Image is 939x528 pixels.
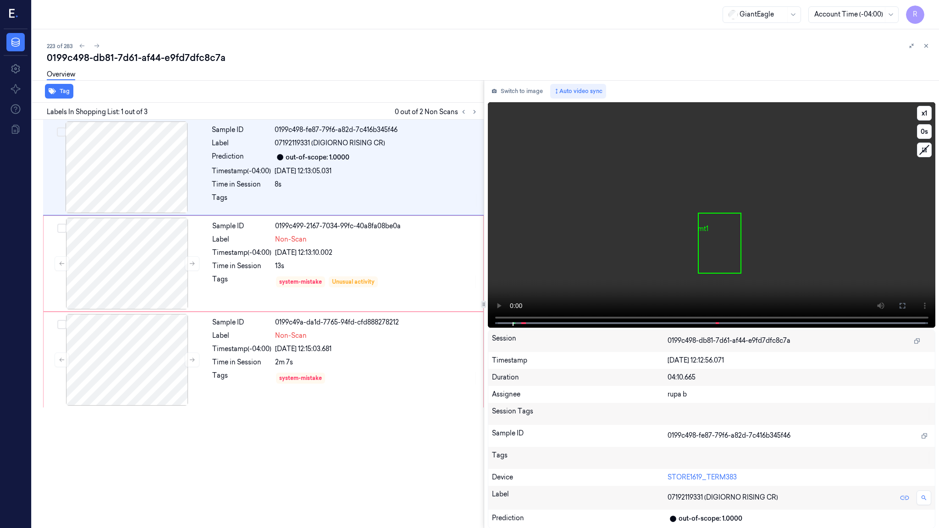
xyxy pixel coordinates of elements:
span: 0199c498-db81-7d61-af44-e9fd7dfc8c7a [668,336,790,346]
div: Timestamp (-04:00) [212,166,271,176]
div: Label [212,138,271,148]
div: Time in Session [212,357,271,367]
div: 0199c499-2167-7034-99fc-40a8fa08be0a [275,221,478,231]
span: 0199c498-fe87-79f6-a82d-7c416b345f46 [668,431,790,440]
div: 0199c498-fe87-79f6-a82d-7c416b345f46 [275,125,478,135]
button: Select row [57,320,66,329]
div: Label [212,331,271,341]
div: Timestamp [492,356,668,365]
div: Time in Session [212,180,271,189]
div: 2m 7s [275,357,478,367]
div: Device [492,473,668,482]
span: 0 out of 2 Non Scans [395,106,480,117]
button: R [906,5,924,24]
div: rupa b [668,390,931,399]
div: Timestamp (-04:00) [212,344,271,354]
span: Non-Scan [275,235,307,244]
div: Sample ID [212,125,271,135]
div: Sample ID [212,221,271,231]
button: Select row [57,224,66,233]
div: Tags [212,193,271,208]
div: 0199c498-db81-7d61-af44-e9fd7dfc8c7a [47,51,932,64]
div: Tags [212,371,271,385]
div: Session Tags [492,407,668,421]
div: Session [492,334,668,348]
div: Label [492,489,668,506]
button: Switch to image [488,84,547,99]
div: [DATE] 12:12:56.071 [668,356,931,365]
div: 0199c49a-da1d-7765-94fd-cfd888278212 [275,318,478,327]
div: Sample ID [212,318,271,327]
button: Tag [45,84,73,99]
div: STORE1619_TERM383 [668,473,931,482]
div: system-mistake [279,278,322,286]
div: Tags [492,451,668,465]
div: Assignee [492,390,668,399]
div: Label [212,235,271,244]
button: Select row [57,127,66,137]
div: [DATE] 12:13:10.002 [275,248,478,258]
div: Prediction [492,513,668,524]
a: Overview [47,70,75,80]
div: out-of-scope: 1.0000 [679,514,742,523]
div: Prediction [212,152,271,163]
div: out-of-scope: 1.0000 [286,153,349,162]
div: Duration [492,373,668,382]
span: Labels In Shopping List: 1 out of 3 [47,107,148,117]
span: 07192119331 (DIGIORNO RISING CR) [668,493,778,502]
div: 8s [275,180,478,189]
span: 223 of 283 [47,42,73,50]
div: [DATE] 12:15:03.681 [275,344,478,354]
button: x1 [917,106,932,121]
div: Timestamp (-04:00) [212,248,271,258]
div: Tags [212,275,271,289]
div: [DATE] 12:13:05.031 [275,166,478,176]
div: Unusual activity [332,278,375,286]
button: 0s [917,124,932,139]
div: 04:10.665 [668,373,931,382]
button: Auto video sync [550,84,606,99]
div: Time in Session [212,261,271,271]
span: Non-Scan [275,331,307,341]
span: 07192119331 (DIGIORNO RISING CR) [275,138,385,148]
div: system-mistake [279,374,322,382]
div: 13s [275,261,478,271]
div: Sample ID [492,429,668,443]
